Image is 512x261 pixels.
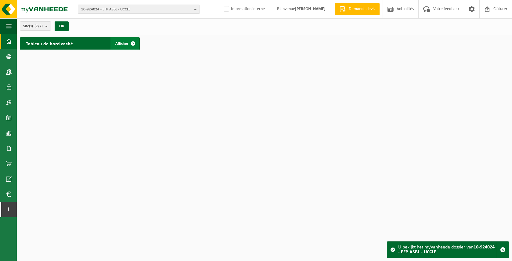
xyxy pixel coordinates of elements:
button: 10-924024 - EFP ASBL - UCCLE [78,5,200,14]
button: Site(s)(7/7) [20,21,51,31]
a: Afficher [110,37,139,50]
strong: [PERSON_NAME] [295,7,326,11]
div: U bekijkt het myVanheede dossier van [398,242,497,258]
label: Information interne [222,5,265,14]
span: I [6,202,11,217]
a: Demande devis [335,3,380,15]
h2: Tableau de bord caché [20,37,79,49]
strong: 10-924024 - EFP ASBL - UCCLE [398,245,495,255]
button: OK [55,21,69,31]
span: Site(s) [23,22,43,31]
span: Afficher [115,42,128,46]
span: Demande devis [347,6,377,12]
count: (7/7) [34,24,43,28]
span: 10-924024 - EFP ASBL - UCCLE [81,5,192,14]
